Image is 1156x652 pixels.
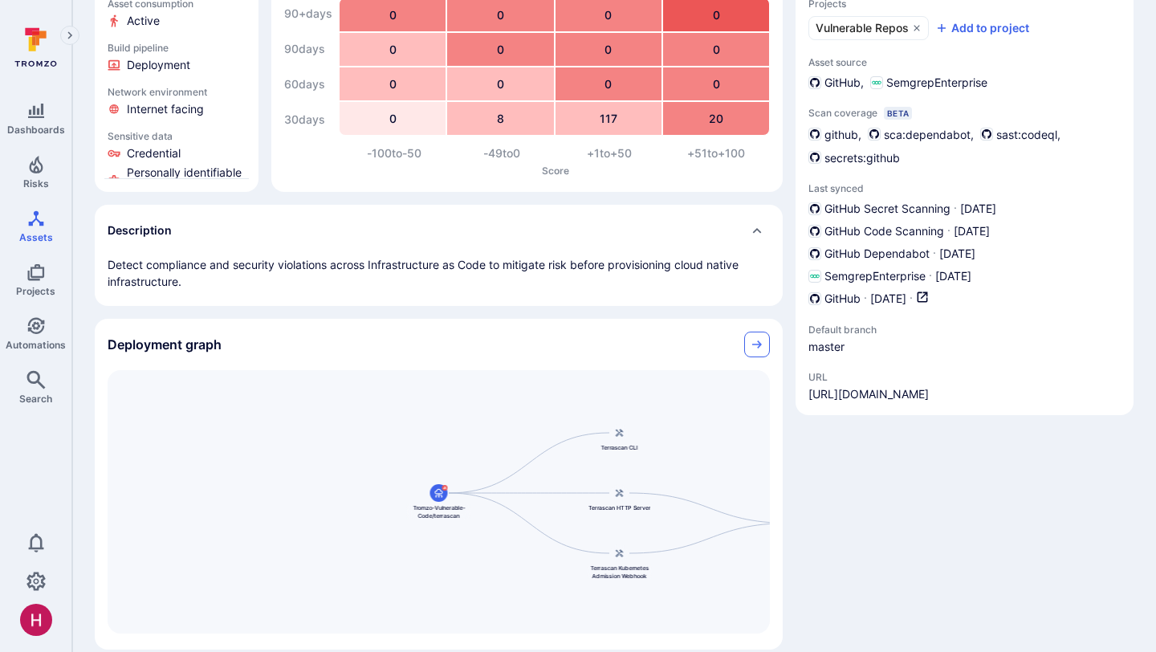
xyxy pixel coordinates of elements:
div: -100 to -50 [340,145,448,161]
a: Click to view evidence [104,83,249,120]
span: GitHub [824,291,861,307]
span: master [808,339,937,355]
span: Last synced [808,182,1121,194]
li: Active [108,13,246,29]
div: Collapse [95,319,783,370]
span: [DATE] [935,268,971,284]
p: · [929,268,932,284]
li: Deployment [108,57,246,73]
span: Automations [6,339,66,351]
div: 90 days [284,33,332,65]
span: [DATE] [960,201,996,217]
div: secrets:github [808,149,900,166]
div: 117 [556,102,661,135]
i: Expand navigation menu [64,29,75,43]
div: 0 [556,33,661,66]
p: Sensitive data [108,130,246,142]
a: Vulnerable Repos [808,16,929,40]
span: Scan coverage [808,107,877,119]
span: GitHub Code Scanning [824,223,944,239]
div: 20 [663,102,769,135]
span: Default branch [808,324,937,336]
div: Harshil Parikh [20,604,52,636]
button: Expand navigation menu [60,26,79,45]
span: Terrascan HTTP Server [588,503,650,511]
span: Terrascan Kubernetes Admission Webhook [588,564,652,580]
p: · [947,223,950,239]
div: Detect compliance and security violations across Infrastructure as Code to mitigate risk before p... [108,256,770,290]
a: Open in GitHub dashboard [916,291,929,308]
div: 60 days [284,68,332,100]
span: Dashboards [7,124,65,136]
a: Click to view evidence [104,39,249,76]
span: Asset source [808,56,1121,68]
div: 0 [340,33,446,66]
div: sca:dependabot [868,126,971,143]
p: Score [340,165,770,177]
span: [DATE] [954,223,990,239]
span: [DATE] [939,246,975,262]
span: Assets [19,231,53,243]
div: +1 to +50 [556,145,663,161]
div: 0 [340,67,446,100]
span: [DATE] [870,291,906,308]
span: Vulnerable Repos [816,20,909,36]
div: sast:codeql [980,126,1057,143]
div: 0 [447,67,553,100]
div: -49 to 0 [448,145,556,161]
h2: Description [108,222,172,238]
span: Search [19,393,52,405]
span: Risks [23,177,49,189]
div: 0 [556,67,661,100]
p: · [910,291,913,308]
div: 0 [340,102,446,135]
p: · [954,201,957,217]
div: 0 [663,67,769,100]
button: Add to project [935,20,1029,36]
div: +51 to +100 [662,145,770,161]
div: 0 [447,33,553,66]
div: github [808,126,858,143]
p: · [864,291,867,308]
div: Beta [884,107,912,120]
div: 30 days [284,104,332,136]
span: GitHub Dependabot [824,246,930,262]
img: ACg8ocKzQzwPSwOZT_k9C736TfcBpCStqIZdMR9gXOhJgTaH9y_tsw=s96-c [20,604,52,636]
a: [URL][DOMAIN_NAME] [808,386,929,402]
span: Tromzo-Vulnerable-Code/terrascan [407,503,471,520]
p: Build pipeline [108,42,246,54]
span: SemgrepEnterprise [824,268,926,284]
li: Personally identifiable information (PII) [108,165,246,197]
div: Collapse description [95,205,783,256]
span: Terrascan CLI [601,443,638,451]
div: 8 [447,102,553,135]
div: 0 [663,33,769,66]
p: Network environment [108,86,246,98]
li: Internet facing [108,101,246,117]
span: URL [808,371,929,383]
div: SemgrepEnterprise [870,75,987,91]
div: GitHub [808,75,861,91]
a: Click to view evidence [104,127,249,200]
p: · [933,246,936,262]
span: GitHub Secret Scanning [824,201,950,217]
span: Projects [16,285,55,297]
li: Credential [108,145,246,161]
h2: Deployment graph [108,336,222,352]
